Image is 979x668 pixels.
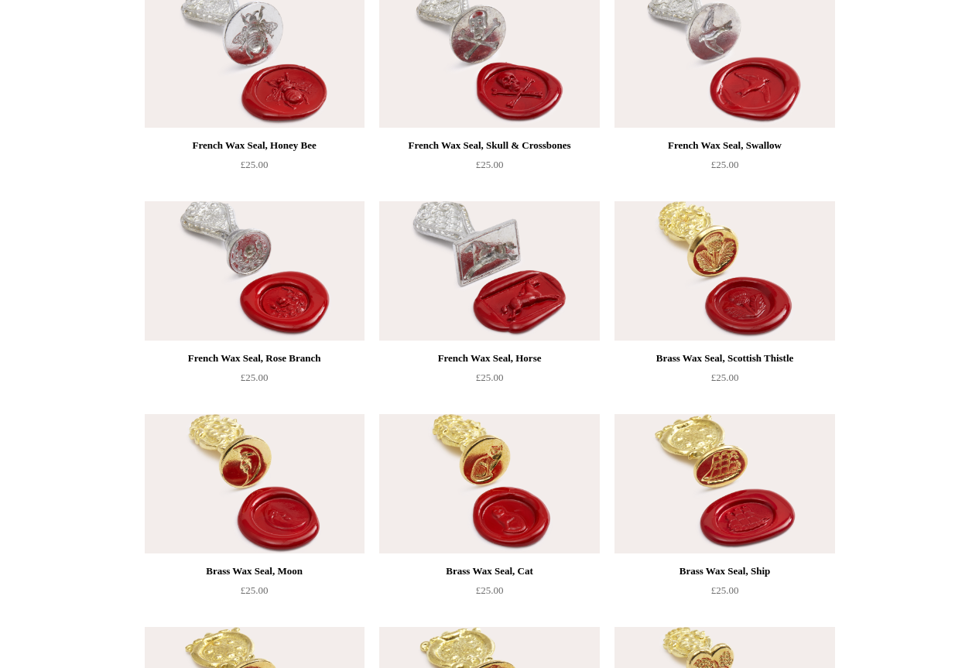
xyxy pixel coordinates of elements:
[711,159,739,170] span: £25.00
[711,584,739,596] span: £25.00
[145,562,365,625] a: Brass Wax Seal, Moon £25.00
[618,136,830,155] div: French Wax Seal, Swallow
[614,201,834,341] a: Brass Wax Seal, Scottish Thistle Brass Wax Seal, Scottish Thistle
[145,136,365,200] a: French Wax Seal, Honey Bee £25.00
[241,372,269,383] span: £25.00
[379,201,599,341] a: French Wax Seal, Horse French Wax Seal, Horse
[149,136,361,155] div: French Wax Seal, Honey Bee
[614,201,834,341] img: Brass Wax Seal, Scottish Thistle
[145,201,365,341] img: French Wax Seal, Rose Branch
[379,136,599,200] a: French Wax Seal, Skull & Crossbones £25.00
[379,414,599,553] a: Brass Wax Seal, Cat Brass Wax Seal, Cat
[379,414,599,553] img: Brass Wax Seal, Cat
[145,414,365,553] a: Brass Wax Seal, Moon Brass Wax Seal, Moon
[383,562,595,581] div: Brass Wax Seal, Cat
[614,414,834,553] a: Brass Wax Seal, Ship Brass Wax Seal, Ship
[614,349,834,413] a: Brass Wax Seal, Scottish Thistle £25.00
[614,414,834,553] img: Brass Wax Seal, Ship
[476,584,504,596] span: £25.00
[379,562,599,625] a: Brass Wax Seal, Cat £25.00
[379,201,599,341] img: French Wax Seal, Horse
[476,372,504,383] span: £25.00
[711,372,739,383] span: £25.00
[379,349,599,413] a: French Wax Seal, Horse £25.00
[145,201,365,341] a: French Wax Seal, Rose Branch French Wax Seal, Rose Branch
[145,349,365,413] a: French Wax Seal, Rose Branch £25.00
[618,349,830,368] div: Brass Wax Seal, Scottish Thistle
[614,136,834,200] a: French Wax Seal, Swallow £25.00
[383,136,595,155] div: French Wax Seal, Skull & Crossbones
[149,562,361,581] div: Brass Wax Seal, Moon
[476,159,504,170] span: £25.00
[618,562,830,581] div: Brass Wax Seal, Ship
[149,349,361,368] div: French Wax Seal, Rose Branch
[614,562,834,625] a: Brass Wax Seal, Ship £25.00
[145,414,365,553] img: Brass Wax Seal, Moon
[383,349,595,368] div: French Wax Seal, Horse
[241,159,269,170] span: £25.00
[241,584,269,596] span: £25.00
